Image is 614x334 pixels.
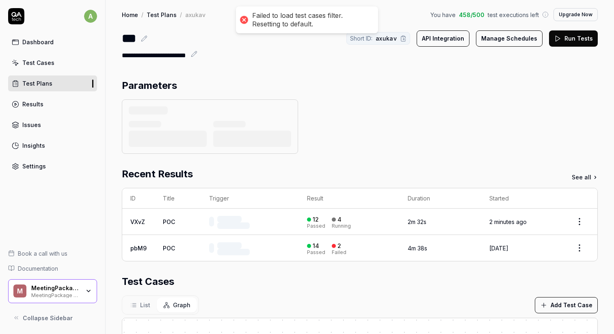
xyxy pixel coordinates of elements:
[31,291,80,298] div: MeetingPackage POC
[163,218,175,225] a: POC
[313,216,319,223] div: 12
[180,11,182,19] div: /
[22,38,54,46] div: Dashboard
[417,30,469,47] button: API Integration
[22,58,54,67] div: Test Cases
[130,245,147,252] a: pbM9
[157,297,197,312] button: Graph
[201,188,299,209] th: Trigger
[22,121,41,129] div: Issues
[8,96,97,112] a: Results
[122,78,177,93] h2: Parameters
[8,264,97,273] a: Documentation
[84,8,97,24] button: a
[147,11,177,19] a: Test Plans
[173,301,190,309] span: Graph
[22,141,45,150] div: Insights
[122,167,193,181] h2: Recent Results
[430,11,456,19] span: You have
[408,218,426,225] time: 2m 32s
[299,188,400,209] th: Result
[140,301,150,309] span: List
[481,188,562,209] th: Started
[18,264,58,273] span: Documentation
[22,162,46,170] div: Settings
[572,173,598,181] a: See all
[141,11,143,19] div: /
[155,188,201,209] th: Title
[122,274,174,289] h2: Test Cases
[8,279,97,304] button: MMeetingPackageMeetingPackage POC
[124,297,157,312] button: List
[8,310,97,326] button: Collapse Sidebar
[307,250,325,255] div: Passed
[307,224,325,228] div: Passed
[535,297,598,313] button: Add Test Case
[332,250,346,255] div: Failed
[313,242,319,250] div: 14
[130,218,145,225] a: VXvZ
[122,188,155,209] th: ID
[31,284,80,292] div: MeetingPackage
[18,249,67,258] span: Book a call with us
[122,11,138,19] a: Home
[489,218,527,225] time: 2 minutes ago
[350,34,372,43] span: Short ID:
[549,30,598,47] button: Run Tests
[376,34,397,43] span: axukav
[489,245,508,252] time: [DATE]
[8,75,97,91] a: Test Plans
[22,100,43,108] div: Results
[476,30,543,47] button: Manage Schedules
[8,117,97,133] a: Issues
[337,216,342,223] div: 4
[8,249,97,258] a: Book a call with us
[8,158,97,174] a: Settings
[8,34,97,50] a: Dashboard
[84,10,97,23] span: a
[22,79,52,88] div: Test Plans
[337,242,341,250] div: 2
[553,8,598,21] button: Upgrade Now
[252,11,370,28] div: Failed to load test cases filter. Resetting to default.
[408,245,427,252] time: 4m 38s
[163,245,175,252] a: POC
[8,138,97,153] a: Insights
[13,284,26,297] span: M
[185,11,205,19] div: axukav
[400,188,482,209] th: Duration
[8,55,97,71] a: Test Cases
[459,11,484,19] span: 458 / 500
[332,224,351,228] div: Running
[23,314,73,322] span: Collapse Sidebar
[488,11,539,19] span: test executions left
